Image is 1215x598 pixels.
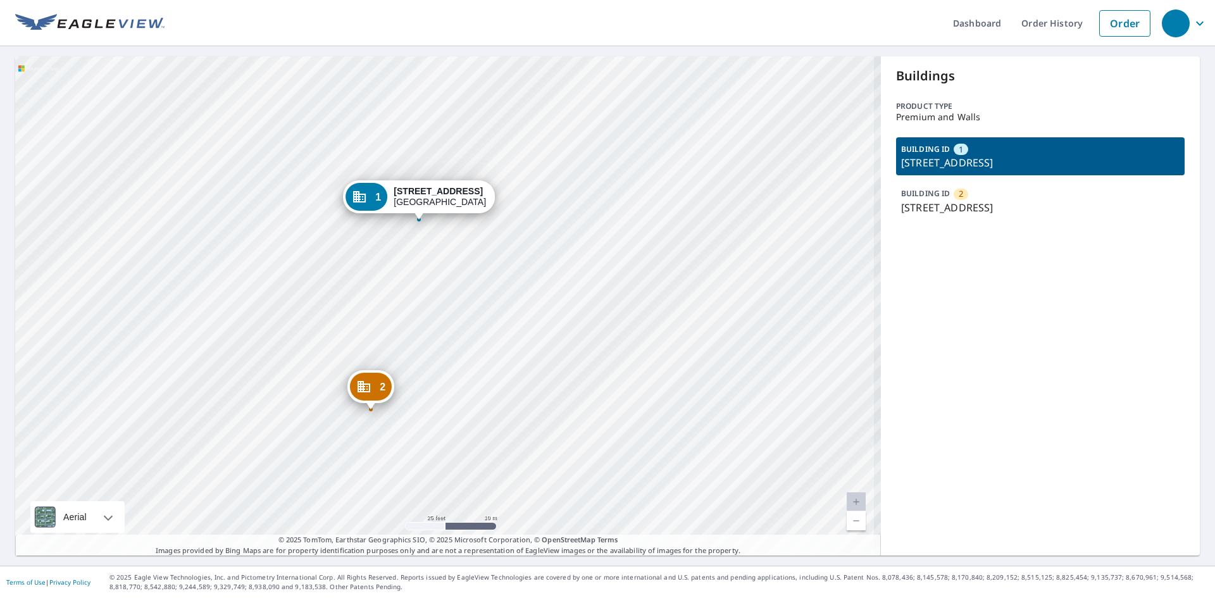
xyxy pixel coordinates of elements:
p: Product type [896,101,1185,112]
p: Premium and Walls [896,112,1185,122]
p: Buildings [896,66,1185,85]
a: OpenStreetMap [542,535,595,544]
div: Aerial [59,501,90,533]
p: | [6,578,90,586]
a: Terms [597,535,618,544]
a: Order [1099,10,1150,37]
a: Current Level 20, Zoom Out [847,511,866,530]
p: Images provided by Bing Maps are for property identification purposes only and are not a represen... [15,535,881,556]
strong: [STREET_ADDRESS] [394,186,483,196]
p: [STREET_ADDRESS] [901,200,1180,215]
p: [STREET_ADDRESS] [901,155,1180,170]
span: 2 [959,188,963,200]
div: Dropped pin, building 2, Commercial property, 2219 Glendale Blvd Los Angeles, CA 90039 [347,370,394,409]
span: 1 [375,192,381,202]
span: 1 [959,144,963,156]
div: Dropped pin, building 1, Commercial property, 2227 Glendale Blvd Los Angeles, CA 90039 [343,180,495,220]
a: Privacy Policy [49,578,90,587]
a: Current Level 20, Zoom In Disabled [847,492,866,511]
p: BUILDING ID [901,144,950,154]
span: 2 [380,382,385,392]
div: [GEOGRAPHIC_DATA] [394,186,486,208]
p: © 2025 Eagle View Technologies, Inc. and Pictometry International Corp. All Rights Reserved. Repo... [109,573,1209,592]
div: Aerial [30,501,125,533]
p: BUILDING ID [901,188,950,199]
img: EV Logo [15,14,165,33]
a: Terms of Use [6,578,46,587]
span: © 2025 TomTom, Earthstar Geographics SIO, © 2025 Microsoft Corporation, © [278,535,618,545]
